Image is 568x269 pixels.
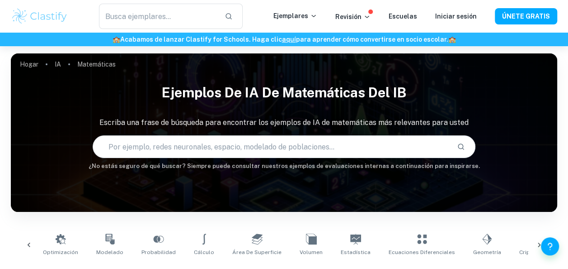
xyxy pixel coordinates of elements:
[389,248,455,256] span: Ecuaciones diferenciales
[453,139,469,154] button: Buscar
[273,11,308,21] font: Ejemplares
[96,248,123,256] span: Modelado
[448,36,456,43] span: 🏫
[389,13,417,20] a: Escuelas
[11,162,557,171] h6: ¿No estás seguro de qué buscar? Siempre puede consultar nuestros ejemplos de evaluaciones interna...
[473,248,501,256] span: Geometría
[335,12,361,22] font: Revisión
[113,36,120,43] span: 🏫
[282,36,296,43] a: aquí
[11,117,557,128] p: Escriba una frase de búsqueda para encontrar los ejemplos de IA de matemáticas más relevantes par...
[495,8,557,24] button: ÚNETE GRATIS
[502,11,550,22] font: ÚNETE GRATIS
[519,248,552,256] span: Criptografía
[93,134,449,159] input: Por ejemplo, redes neuronales, espacio, modelado de poblaciones...
[141,248,176,256] span: Probabilidad
[435,13,477,20] a: Iniciar sesión
[43,248,78,256] span: Optimización
[99,4,217,29] input: Busca ejemplares...
[11,79,557,106] h1: Ejemplos de IA de Matemáticas del IB
[232,248,282,256] span: Área de superficie
[55,58,61,71] a: IA
[11,7,68,25] img: Logotipo de Clastify
[194,248,214,256] span: Cálculo
[300,248,323,256] span: Volumen
[20,58,38,71] a: Hogar
[2,34,566,44] h6: Acabamos de lanzar Clastify for Schools. Haga clic para aprender cómo convertirse en socio escolar.
[541,237,559,255] button: Ayuda y comentarios
[341,248,371,256] span: Estadística
[77,59,116,69] p: Matemáticas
